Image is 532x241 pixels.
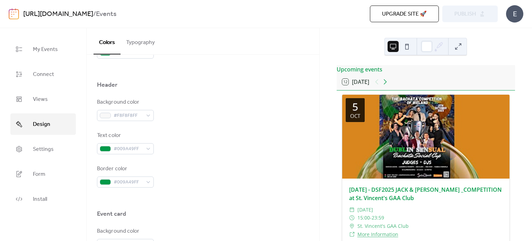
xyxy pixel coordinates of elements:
span: Connect [33,69,54,80]
div: ​ [349,230,355,239]
span: 15:00 [357,214,370,222]
a: Form [10,163,76,185]
div: 5 [352,102,358,112]
span: - [370,214,372,222]
a: Views [10,88,76,110]
span: #F8F8F8FF [114,112,143,120]
a: Connect [10,63,76,85]
div: ​ [349,214,355,222]
div: Text color [97,131,152,140]
div: Event card [97,210,126,218]
span: St. Vincent's GAA Club [357,222,409,230]
div: E [506,5,523,23]
b: / [93,8,96,21]
span: Views [33,94,48,105]
span: Upgrade site 🚀 [382,10,427,18]
b: Events [96,8,116,21]
span: #009A49FF [114,49,143,58]
span: [DATE] [357,206,373,214]
div: Background color [97,98,152,106]
a: [DATE] - DSF2025 JACK & [PERSON_NAME] _COMPETITION at St. Vincent's GAA Club [349,186,502,202]
span: #009A49FF [114,178,143,187]
div: Border color [97,165,152,173]
div: Oct [350,113,360,119]
div: Header [97,81,118,89]
span: Settings [33,144,54,155]
button: 12[DATE] [340,77,372,87]
span: #009A49FF [114,145,143,153]
a: Install [10,188,76,210]
div: ​ [349,206,355,214]
span: My Events [33,44,58,55]
div: Background color [97,227,152,235]
button: Upgrade site 🚀 [370,6,439,22]
a: More Information [357,231,398,238]
button: Colors [94,28,121,54]
span: Design [33,119,50,130]
a: [URL][DOMAIN_NAME] [23,8,93,21]
div: ​ [349,222,355,230]
div: Upcoming events [337,65,515,74]
a: My Events [10,38,76,60]
span: 23:59 [372,214,384,222]
a: Design [10,113,76,135]
a: Settings [10,138,76,160]
span: Form [33,169,45,180]
span: Install [33,194,47,205]
button: Typography [121,28,160,54]
img: logo [9,8,19,19]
